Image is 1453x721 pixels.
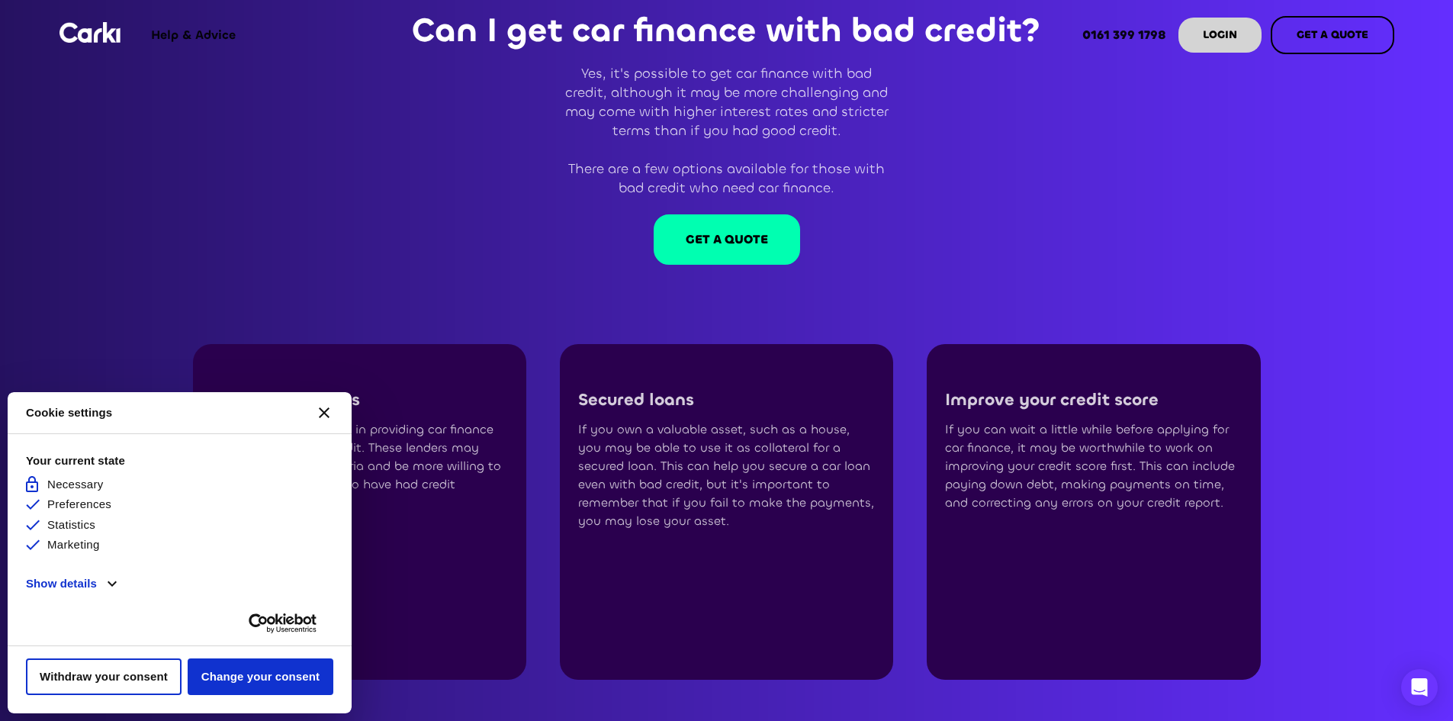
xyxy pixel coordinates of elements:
[26,476,333,494] li: Necessary
[26,452,333,470] strong: Your current state
[211,420,508,512] div: Some lenders specialise in providing car finance to people with bad credit. These lenders may hav...
[232,613,333,633] a: Usercentrics Cookiebot - opens new page
[26,404,112,422] strong: Cookie settings
[1203,27,1237,42] strong: LOGIN
[561,64,892,198] p: Yes, it's possible to get car finance with bad credit, although it may be more challenging and ma...
[26,517,333,534] li: Statistics
[26,496,333,513] li: Preferences
[578,420,875,530] div: If you own a valuable asset, such as a house, you may be able to use it as collateral for a secur...
[578,390,875,410] p: Secured loans
[26,658,182,695] button: Withdraw your consent
[1271,16,1394,54] a: GET A QUOTE
[1070,5,1178,65] a: 0161 399 1798
[1401,669,1438,706] div: Open Intercom Messenger
[1178,18,1262,53] a: LOGIN
[26,575,117,593] button: Show details
[945,420,1242,512] div: If you can wait a little while before applying for car finance, it may be worthwhile to work on i...
[1297,27,1368,42] strong: GET A QUOTE
[945,390,1242,410] p: Improve your credit score
[139,5,248,65] a: Help & Advice
[26,536,333,554] li: Marketing
[686,231,768,247] strong: GET A QUOTE
[654,214,800,265] a: GET A QUOTE
[188,658,333,695] button: Change your consent
[1082,27,1166,43] strong: 0161 399 1798
[306,394,342,431] button: Close CMP widget
[59,22,121,43] img: Logo
[211,390,508,410] p: Specialist lenders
